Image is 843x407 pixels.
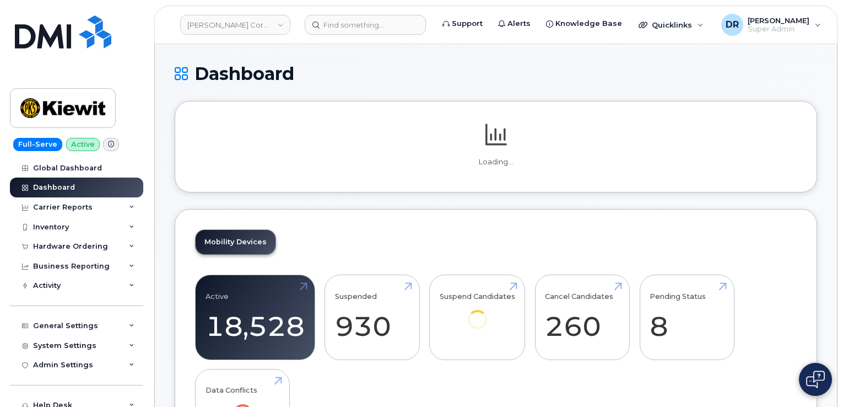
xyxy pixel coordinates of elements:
a: Suspended 930 [335,281,409,354]
a: Mobility Devices [196,230,275,254]
a: Suspend Candidates [440,281,515,345]
a: Active 18,528 [206,281,305,354]
a: Pending Status 8 [650,281,724,354]
h1: Dashboard [175,64,817,83]
img: Open chat [806,371,825,388]
p: Loading... [195,157,797,167]
a: Cancel Candidates 260 [545,281,619,354]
